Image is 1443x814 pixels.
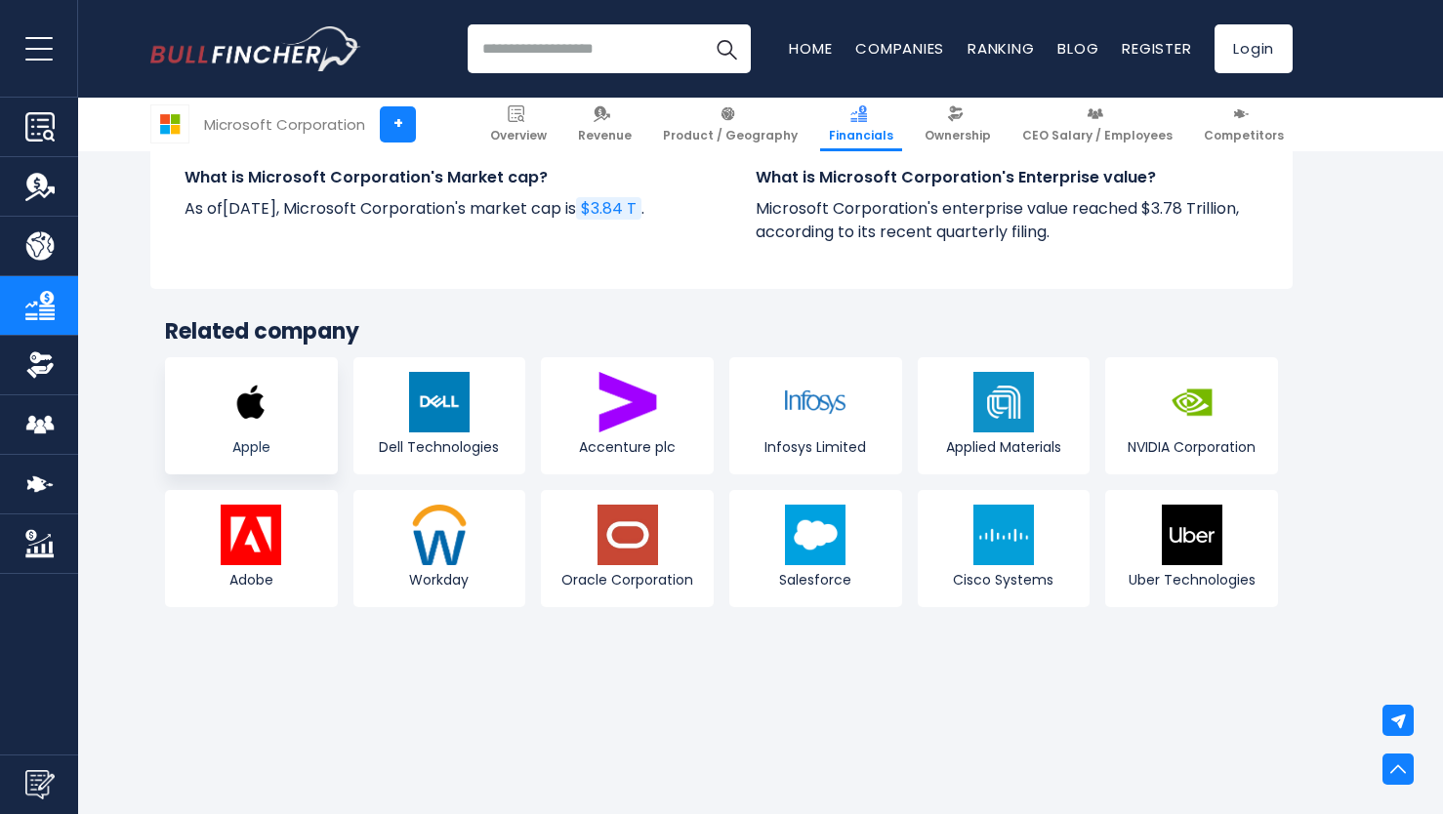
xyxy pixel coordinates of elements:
[150,26,361,71] img: Bullfincher logo
[925,128,991,143] span: Ownership
[702,24,751,73] button: Search
[918,490,1091,607] a: Cisco Systems
[829,128,893,143] span: Financials
[546,571,709,589] span: Oracle Corporation
[973,505,1034,565] img: CSCO logo
[1105,490,1278,607] a: Uber Technologies
[1105,357,1278,474] a: NVIDIA Corporation
[654,98,806,151] a: Product / Geography
[923,438,1086,456] span: Applied Materials
[581,197,637,220] span: $3.84 T
[353,357,526,474] a: Dell Technologies
[541,490,714,607] a: Oracle Corporation
[150,26,360,71] a: Go to homepage
[541,357,714,474] a: Accenture plc
[221,372,281,432] img: AAPL logo
[1057,38,1098,59] a: Blog
[1162,372,1222,432] img: NVDA logo
[1110,571,1273,589] span: Uber Technologies
[1215,24,1293,73] a: Login
[1195,98,1293,151] a: Competitors
[973,372,1034,432] img: AMAT logo
[185,197,687,221] p: As of , Microsoft Corporation's market cap is .
[820,98,902,151] a: Financials
[165,357,338,474] a: Apple
[734,571,897,589] span: Salesforce
[358,571,521,589] span: Workday
[756,167,1258,188] h4: What is Microsoft Corporation's Enterprise value?
[756,197,1258,244] p: Microsoft Corporation's enterprise value reached $3.78 Trillion, according to its recent quarterl...
[1122,38,1191,59] a: Register
[663,128,798,143] span: Product / Geography
[569,98,640,151] a: Revenue
[1013,98,1181,151] a: CEO Salary / Employees
[546,438,709,456] span: Accenture plc
[353,490,526,607] a: Workday
[185,167,687,188] h4: What is Microsoft Corporation's Market cap?
[380,106,416,142] a: +
[729,490,902,607] a: Salesforce
[409,505,470,565] img: WDAY logo
[165,318,1278,346] h3: Related company
[1162,505,1222,565] img: UBER logo
[1110,438,1273,456] span: NVIDIA Corporation
[598,505,658,565] img: ORCL logo
[968,38,1034,59] a: Ranking
[578,128,632,143] span: Revenue
[729,357,902,474] a: Infosys Limited
[785,505,845,565] img: CRM logo
[221,505,281,565] img: ADBE logo
[151,105,188,142] img: MSFT logo
[25,350,55,380] img: Ownership
[223,197,276,220] span: [DATE]
[918,357,1091,474] a: Applied Materials
[1022,128,1173,143] span: CEO Salary / Employees
[789,38,832,59] a: Home
[576,197,641,220] a: $3.84 T
[734,438,897,456] span: Infosys Limited
[170,438,333,456] span: Apple
[598,372,658,432] img: ACN logo
[923,571,1086,589] span: Cisco Systems
[490,128,547,143] span: Overview
[204,113,365,136] div: Microsoft Corporation
[170,571,333,589] span: Adobe
[916,98,1000,151] a: Ownership
[785,372,845,432] img: INFY logo
[358,438,521,456] span: Dell Technologies
[481,98,556,151] a: Overview
[1204,128,1284,143] span: Competitors
[165,490,338,607] a: Adobe
[855,38,944,59] a: Companies
[409,372,470,432] img: DELL logo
